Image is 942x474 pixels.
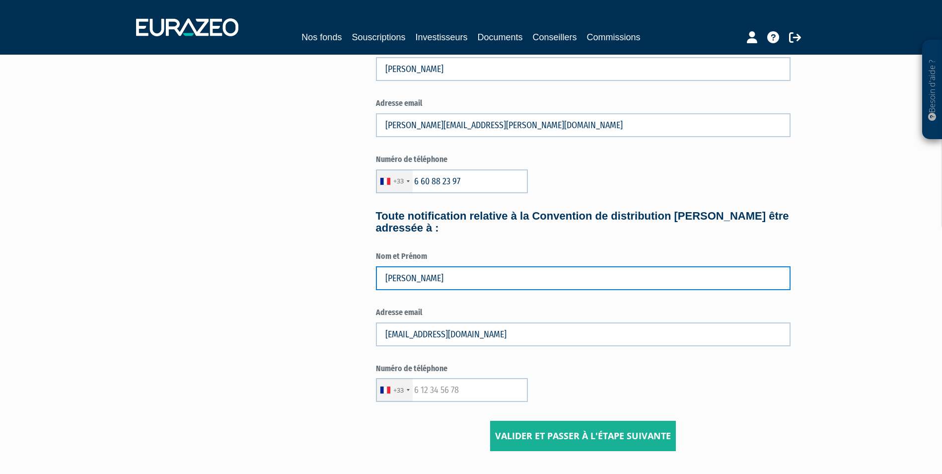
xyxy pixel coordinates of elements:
[301,30,342,44] a: Nos fonds
[533,30,577,44] a: Conseillers
[352,30,405,44] a: Souscriptions
[478,30,523,44] a: Documents
[490,421,676,452] input: Valider et passer à l'étape suivante
[136,18,238,36] img: 1732889491-logotype_eurazeo_blanc_rvb.png
[376,169,528,193] input: 6 12 34 56 78
[393,386,404,395] div: +33
[376,154,791,165] label: Numéro de téléphone
[393,176,404,186] div: +33
[376,98,791,109] label: Adresse email
[376,210,791,234] h4: Toute notification relative à la Convention de distribution [PERSON_NAME] être adressée à :
[376,307,791,318] label: Adresse email
[376,170,413,193] div: France: +33
[927,45,938,135] p: Besoin d'aide ?
[587,30,641,44] a: Commissions
[376,251,791,262] label: Nom et Prénom
[376,363,791,375] label: Numéro de téléphone
[376,378,528,402] input: 6 12 34 56 78
[415,30,467,44] a: Investisseurs
[376,379,413,401] div: France: +33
